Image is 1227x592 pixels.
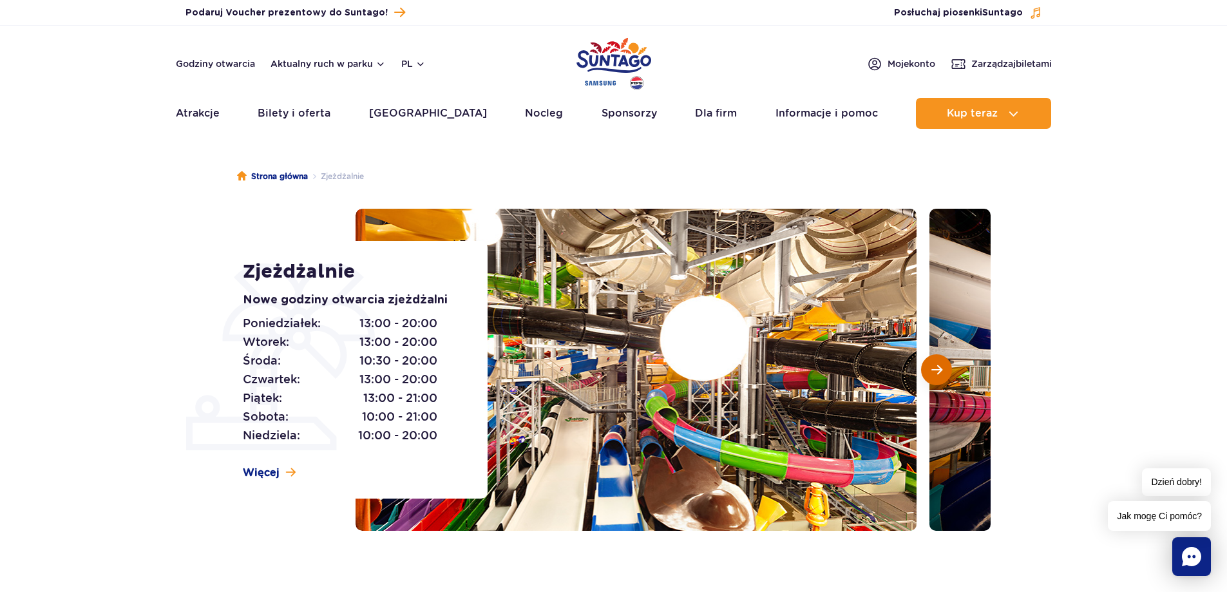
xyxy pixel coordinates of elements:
[921,354,952,385] button: Następny slajd
[243,314,321,332] span: Poniedziałek:
[359,333,437,351] span: 13:00 - 20:00
[271,59,386,69] button: Aktualny ruch w parku
[894,6,1023,19] span: Posłuchaj piosenki
[916,98,1051,129] button: Kup teraz
[243,352,281,370] span: Środa:
[867,56,935,72] a: Mojekonto
[358,426,437,444] span: 10:00 - 20:00
[971,57,1052,70] span: Zarządzaj biletami
[243,426,300,444] span: Niedziela:
[359,314,437,332] span: 13:00 - 20:00
[1108,501,1211,531] span: Jak mogę Ci pomóc?
[362,408,437,426] span: 10:00 - 21:00
[401,57,426,70] button: pl
[176,98,220,129] a: Atrakcje
[243,466,280,480] span: Więcej
[243,291,459,309] p: Nowe godziny otwarcia zjeżdżalni
[258,98,330,129] a: Bilety i oferta
[359,370,437,388] span: 13:00 - 20:00
[888,57,935,70] span: Moje konto
[243,333,289,351] span: Wtorek:
[1172,537,1211,576] div: Chat
[947,108,998,119] span: Kup teraz
[243,260,459,283] h1: Zjeżdżalnie
[359,352,437,370] span: 10:30 - 20:00
[576,32,651,91] a: Park of Poland
[951,56,1052,72] a: Zarządzajbiletami
[237,170,308,183] a: Strona główna
[185,6,388,19] span: Podaruj Voucher prezentowy do Suntago!
[695,98,737,129] a: Dla firm
[369,98,487,129] a: [GEOGRAPHIC_DATA]
[894,6,1042,19] button: Posłuchaj piosenkiSuntago
[982,8,1023,17] span: Suntago
[363,389,437,407] span: 13:00 - 21:00
[525,98,563,129] a: Nocleg
[185,4,405,21] a: Podaruj Voucher prezentowy do Suntago!
[1142,468,1211,496] span: Dzień dobry!
[308,170,364,183] li: Zjeżdżalnie
[176,57,255,70] a: Godziny otwarcia
[775,98,878,129] a: Informacje i pomoc
[243,408,289,426] span: Sobota:
[243,466,296,480] a: Więcej
[243,370,300,388] span: Czwartek:
[602,98,657,129] a: Sponsorzy
[243,389,282,407] span: Piątek:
